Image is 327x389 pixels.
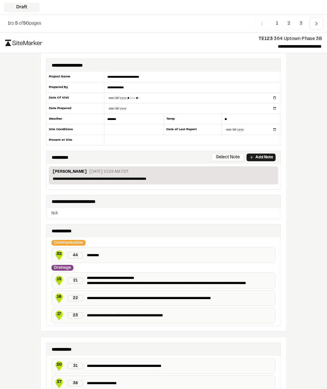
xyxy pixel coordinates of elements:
button: Select Note [212,154,244,161]
span: 1 [271,18,283,30]
div: Draft [4,3,40,12]
span: 17 [54,311,64,317]
div: 31 [68,363,83,369]
div: 22 [68,295,83,301]
div: Project Name [46,72,105,82]
div: Date Of Visit [46,93,105,103]
div: Date of Last Report [163,124,222,135]
span: 16 [54,294,64,300]
p: [DATE] 10:29 AM CDT [89,169,129,175]
span: TE123 [259,37,273,41]
span: 3 [295,18,307,30]
span: 20 [54,362,64,368]
div: Prepared By [46,82,105,93]
p: 364 Uptown Phase 3B [47,36,322,43]
span: 1 [8,22,10,26]
div: Communication [51,240,86,246]
div: Temp [163,114,222,124]
div: 23 [68,312,83,319]
p: Add Note [255,155,273,160]
p: [PERSON_NAME] [53,169,87,176]
div: Site Conditions [46,124,105,135]
nav: Navigation [255,18,323,30]
div: Drainage [51,265,73,271]
span: 5 [15,22,18,26]
p: N/A [51,210,276,216]
img: logo-black-rebrand.svg [5,40,42,46]
div: Present at Site [46,135,105,145]
span: 50 [23,22,29,26]
div: Date Prepared [46,103,105,114]
div: 38 [68,380,83,386]
div: 21 [68,277,83,284]
span: 2 [283,18,295,30]
span: 15 [54,276,64,282]
span: 32 [54,251,64,257]
span: 27 [54,379,64,385]
p: to of pages [8,20,41,27]
div: Weather [46,114,105,124]
div: 44 [68,252,83,258]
